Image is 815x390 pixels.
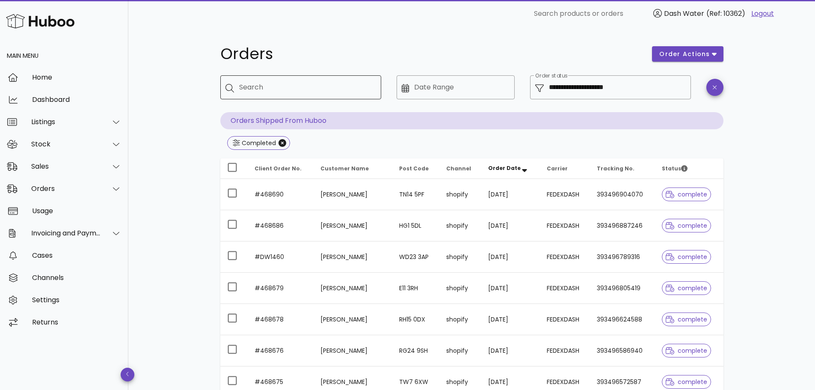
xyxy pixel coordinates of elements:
[248,304,314,335] td: #468678
[32,251,122,259] div: Cases
[6,12,74,30] img: Huboo Logo
[31,118,101,126] div: Listings
[666,316,707,322] span: complete
[540,335,590,366] td: FEDEXDASH
[481,210,540,241] td: [DATE]
[590,304,655,335] td: 393496624588
[31,229,101,237] div: Invoicing and Payments
[31,162,101,170] div: Sales
[662,165,688,172] span: Status
[392,158,439,179] th: Post Code
[439,158,481,179] th: Channel
[314,241,393,273] td: [PERSON_NAME]
[248,179,314,210] td: #468690
[751,9,774,19] a: Logout
[590,335,655,366] td: 393496586940
[481,241,540,273] td: [DATE]
[31,185,101,193] div: Orders
[248,241,314,273] td: #DW1460
[248,210,314,241] td: #468686
[481,179,540,210] td: [DATE]
[666,254,707,260] span: complete
[535,73,567,79] label: Order status
[655,158,723,179] th: Status
[590,158,655,179] th: Tracking No.
[220,112,723,129] p: Orders Shipped From Huboo
[32,95,122,104] div: Dashboard
[248,158,314,179] th: Client Order No.
[392,179,439,210] td: TN14 5PF
[248,335,314,366] td: #468676
[314,335,393,366] td: [PERSON_NAME]
[439,241,481,273] td: shopify
[31,140,101,148] div: Stock
[666,285,707,291] span: complete
[666,348,707,354] span: complete
[597,165,634,172] span: Tracking No.
[220,46,642,62] h1: Orders
[540,273,590,304] td: FEDEXDASH
[392,210,439,241] td: HG1 5DL
[540,179,590,210] td: FEDEXDASH
[32,318,122,326] div: Returns
[446,165,471,172] span: Channel
[590,179,655,210] td: 393496904070
[439,179,481,210] td: shopify
[439,335,481,366] td: shopify
[481,335,540,366] td: [DATE]
[392,335,439,366] td: RG24 9SH
[439,304,481,335] td: shopify
[314,304,393,335] td: [PERSON_NAME]
[590,273,655,304] td: 393496805419
[279,139,286,147] button: Close
[481,273,540,304] td: [DATE]
[314,179,393,210] td: [PERSON_NAME]
[314,210,393,241] td: [PERSON_NAME]
[706,9,745,18] span: (Ref: 10362)
[32,73,122,81] div: Home
[666,223,707,229] span: complete
[32,207,122,215] div: Usage
[659,50,710,59] span: order actions
[240,139,276,147] div: Completed
[540,241,590,273] td: FEDEXDASH
[481,304,540,335] td: [DATE]
[540,158,590,179] th: Carrier
[590,241,655,273] td: 393496789316
[666,379,707,385] span: complete
[392,241,439,273] td: WD23 3AP
[314,273,393,304] td: [PERSON_NAME]
[540,210,590,241] td: FEDEXDASH
[666,191,707,197] span: complete
[399,165,429,172] span: Post Code
[248,273,314,304] td: #468679
[547,165,568,172] span: Carrier
[652,46,723,62] button: order actions
[255,165,302,172] span: Client Order No.
[590,210,655,241] td: 393496887246
[481,158,540,179] th: Order Date: Sorted descending. Activate to remove sorting.
[439,273,481,304] td: shopify
[320,165,369,172] span: Customer Name
[32,274,122,282] div: Channels
[540,304,590,335] td: FEDEXDASH
[314,158,393,179] th: Customer Name
[32,296,122,304] div: Settings
[392,273,439,304] td: E11 3RH
[488,164,521,172] span: Order Date
[392,304,439,335] td: RH15 0DX
[664,9,704,18] span: Dash Water
[439,210,481,241] td: shopify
